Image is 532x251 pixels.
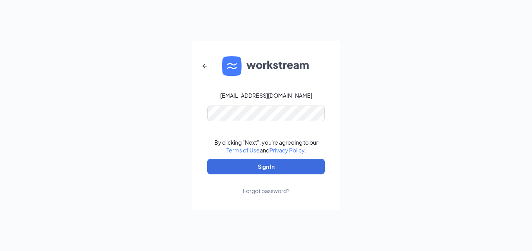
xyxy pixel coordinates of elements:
img: WS logo and Workstream text [222,56,310,76]
svg: ArrowLeftNew [200,61,210,71]
button: Sign In [207,159,325,174]
a: Forgot password? [243,174,290,195]
div: [EMAIL_ADDRESS][DOMAIN_NAME] [220,91,312,99]
div: Forgot password? [243,187,290,195]
a: Privacy Policy [270,147,304,154]
div: By clicking "Next", you're agreeing to our and . [214,138,318,154]
button: ArrowLeftNew [195,57,214,75]
a: Terms of Use [226,147,260,154]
